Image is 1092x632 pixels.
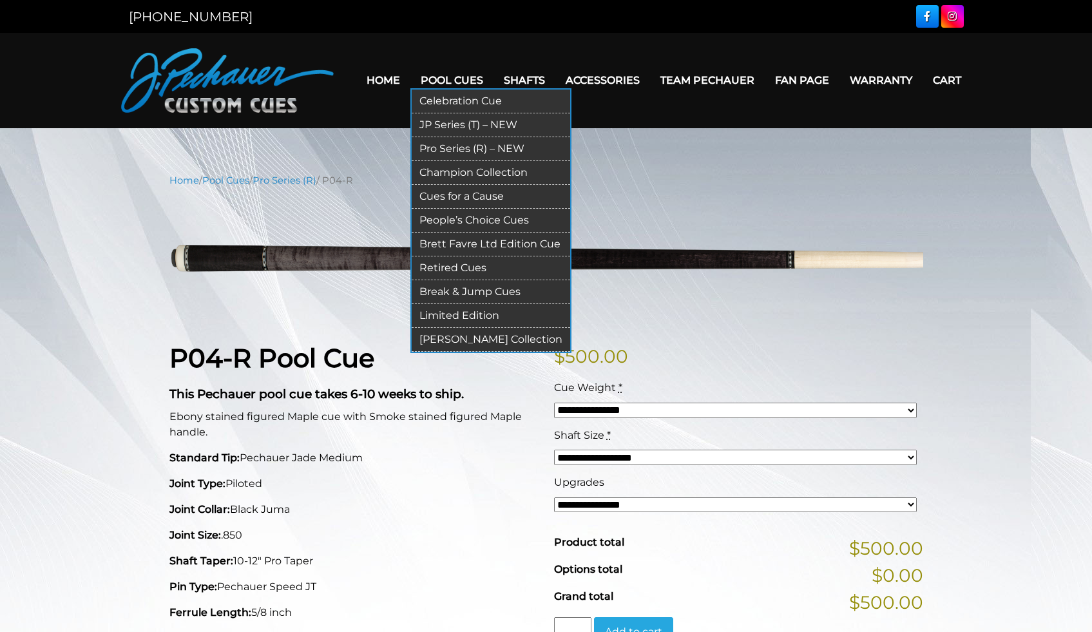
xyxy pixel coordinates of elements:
[412,161,570,185] a: Champion Collection
[412,280,570,304] a: Break & Jump Cues
[169,555,233,567] strong: Shaft Taper:
[849,535,923,562] span: $500.00
[169,173,923,187] nav: Breadcrumb
[169,579,539,595] p: Pechauer Speed JT
[169,502,539,517] p: Black Juma
[169,606,251,618] strong: Ferrule Length:
[169,605,539,620] p: 5/8 inch
[202,175,249,186] a: Pool Cues
[554,345,565,367] span: $
[253,175,316,186] a: Pro Series (R)
[618,381,622,394] abbr: required
[169,450,539,466] p: Pechauer Jade Medium
[412,304,570,328] a: Limited Edition
[169,452,240,464] strong: Standard Tip:
[356,64,410,97] a: Home
[554,476,604,488] span: Upgrades
[554,590,613,602] span: Grand total
[169,503,230,515] strong: Joint Collar:
[554,381,616,394] span: Cue Weight
[410,64,493,97] a: Pool Cues
[412,328,570,352] a: [PERSON_NAME] Collection
[554,345,628,367] bdi: 500.00
[923,64,972,97] a: Cart
[169,409,539,440] p: Ebony stained figured Maple cue with Smoke stained figured Maple handle.
[169,342,374,374] strong: P04-R Pool Cue
[554,536,624,548] span: Product total
[849,589,923,616] span: $500.00
[412,113,570,137] a: JP Series (T) – NEW
[169,197,923,323] img: P04-N.png
[412,90,570,113] a: Celebration Cue
[169,175,199,186] a: Home
[839,64,923,97] a: Warranty
[554,563,622,575] span: Options total
[169,477,225,490] strong: Joint Type:
[412,137,570,161] a: Pro Series (R) – NEW
[554,429,604,441] span: Shaft Size
[872,562,923,589] span: $0.00
[412,256,570,280] a: Retired Cues
[555,64,650,97] a: Accessories
[607,429,611,441] abbr: required
[412,185,570,209] a: Cues for a Cause
[121,48,334,113] img: Pechauer Custom Cues
[412,209,570,233] a: People’s Choice Cues
[129,9,253,24] a: [PHONE_NUMBER]
[169,529,221,541] strong: Joint Size:
[412,233,570,256] a: Brett Favre Ltd Edition Cue
[765,64,839,97] a: Fan Page
[169,476,539,492] p: Piloted
[650,64,765,97] a: Team Pechauer
[169,580,217,593] strong: Pin Type:
[493,64,555,97] a: Shafts
[169,387,464,401] strong: This Pechauer pool cue takes 6-10 weeks to ship.
[169,553,539,569] p: 10-12" Pro Taper
[169,528,539,543] p: .850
